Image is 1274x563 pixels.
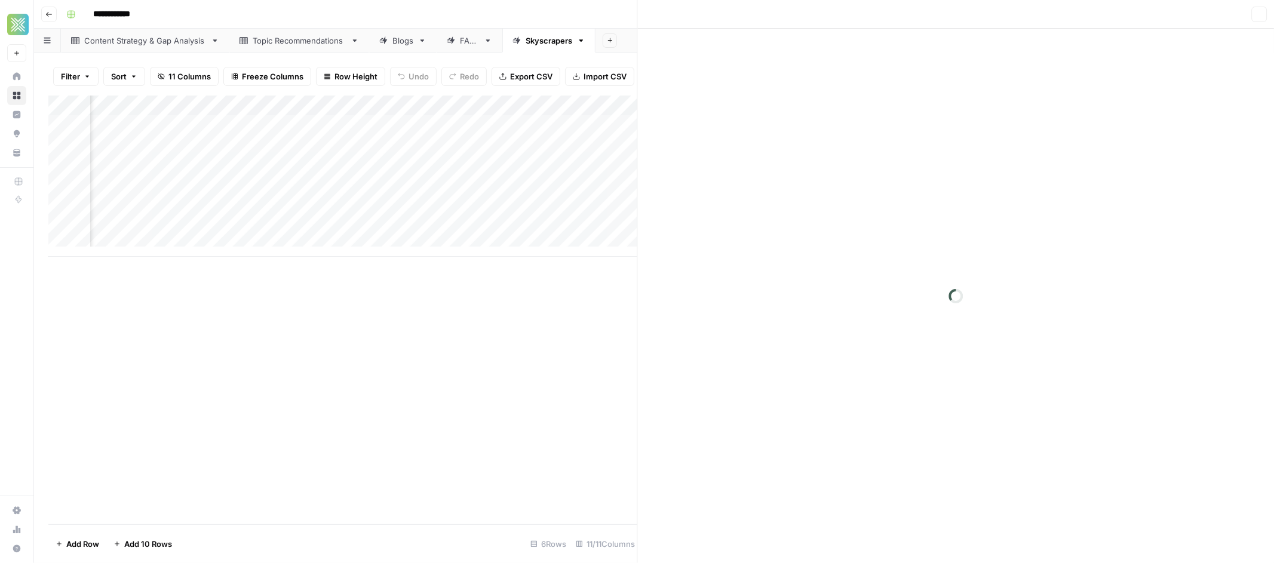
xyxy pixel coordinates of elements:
[510,70,552,82] span: Export CSV
[460,35,479,47] div: FAQs
[7,10,26,39] button: Workspace: Xponent21
[111,70,127,82] span: Sort
[7,105,26,124] a: Insights
[7,14,29,35] img: Xponent21 Logo
[7,143,26,162] a: Your Data
[492,67,560,86] button: Export CSV
[437,29,502,53] a: FAQs
[7,520,26,539] a: Usage
[390,67,437,86] button: Undo
[526,534,571,553] div: 6 Rows
[441,67,487,86] button: Redo
[392,35,413,47] div: Blogs
[106,534,179,553] button: Add 10 Rows
[571,534,640,553] div: 11/11 Columns
[7,539,26,558] button: Help + Support
[334,70,377,82] span: Row Height
[316,67,385,86] button: Row Height
[502,29,595,53] a: Skyscrapers
[242,70,303,82] span: Freeze Columns
[150,67,219,86] button: 11 Columns
[223,67,311,86] button: Freeze Columns
[369,29,437,53] a: Blogs
[53,67,99,86] button: Filter
[460,70,479,82] span: Redo
[253,35,346,47] div: Topic Recommendations
[7,501,26,520] a: Settings
[7,67,26,86] a: Home
[61,29,229,53] a: Content Strategy & Gap Analysis
[61,70,80,82] span: Filter
[7,86,26,105] a: Browse
[66,538,99,550] span: Add Row
[124,538,172,550] span: Add 10 Rows
[7,124,26,143] a: Opportunities
[48,534,106,553] button: Add Row
[103,67,145,86] button: Sort
[229,29,369,53] a: Topic Recommendations
[584,70,627,82] span: Import CSV
[565,67,634,86] button: Import CSV
[168,70,211,82] span: 11 Columns
[84,35,206,47] div: Content Strategy & Gap Analysis
[409,70,429,82] span: Undo
[526,35,572,47] div: Skyscrapers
